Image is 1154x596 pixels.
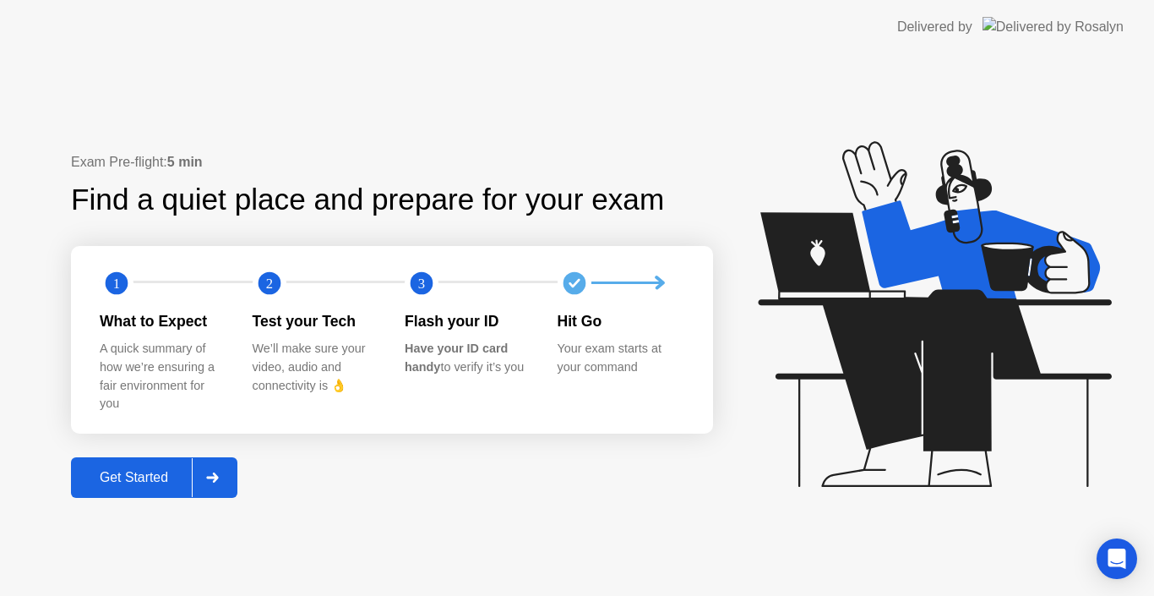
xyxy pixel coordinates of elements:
div: We’ll make sure your video, audio and connectivity is 👌 [253,340,378,395]
div: Open Intercom Messenger [1097,539,1137,579]
div: What to Expect [100,310,226,332]
text: 2 [265,276,272,292]
text: 1 [113,276,120,292]
b: 5 min [167,155,203,169]
div: Test your Tech [253,310,378,332]
div: Delivered by [897,17,972,37]
div: Flash your ID [405,310,531,332]
div: Hit Go [558,310,683,332]
b: Have your ID card handy [405,342,508,374]
text: 3 [418,276,425,292]
button: Get Started [71,457,237,498]
div: Get Started [76,470,192,485]
div: Exam Pre-flight: [71,152,713,172]
div: A quick summary of how we’re ensuring a fair environment for you [100,340,226,413]
img: Delivered by Rosalyn [983,17,1124,36]
div: Your exam starts at your command [558,340,683,376]
div: to verify it’s you [405,340,531,376]
div: Find a quiet place and prepare for your exam [71,178,667,222]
